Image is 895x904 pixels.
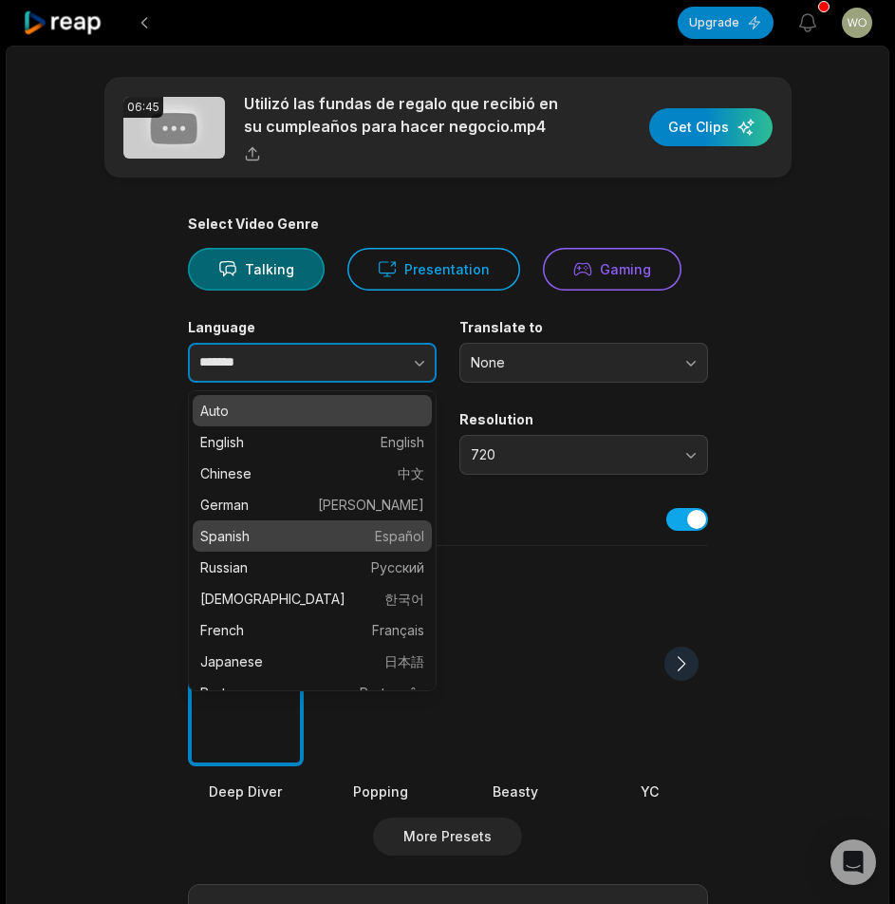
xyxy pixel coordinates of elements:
[649,108,773,146] button: Get Clips
[318,495,424,515] span: [PERSON_NAME]
[384,589,424,609] span: 한국어
[188,319,437,336] label: Language
[200,620,424,640] p: French
[200,432,424,452] p: English
[200,463,424,483] p: Chinese
[398,463,424,483] span: 中文
[459,319,708,336] label: Translate to
[360,683,424,703] span: Português
[459,343,708,383] button: None
[381,432,424,452] span: English
[200,557,424,577] p: Russian
[123,97,163,118] div: 06:45
[244,92,571,138] p: Utilizó las fundas de regalo que recibió en su cumpleaños para hacer negocio.mp4
[459,411,708,428] label: Resolution
[592,782,708,801] div: YC
[200,651,424,671] p: Japanese
[373,818,522,856] button: More Presets
[459,435,708,475] button: 720
[347,248,520,291] button: Presentation
[200,683,424,703] p: Portuguese
[323,782,438,801] div: Popping
[200,495,424,515] p: German
[372,620,424,640] span: Français
[188,248,325,291] button: Talking
[200,401,424,421] p: Auto
[830,839,876,885] div: Open Intercom Messenger
[188,782,304,801] div: Deep Diver
[200,589,424,609] p: [DEMOGRAPHIC_DATA]
[678,7,774,39] button: Upgrade
[188,216,708,233] div: Select Video Genre
[457,782,573,801] div: Beasty
[384,651,424,671] span: 日本語
[471,354,670,371] span: None
[471,446,670,463] span: 720
[371,557,424,577] span: Русский
[375,526,424,546] span: Español
[200,526,424,546] p: Spanish
[543,248,681,291] button: Gaming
